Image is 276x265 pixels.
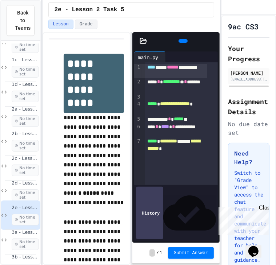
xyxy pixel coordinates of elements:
[12,205,39,211] span: 2e - Lesson 2 Task 5
[156,250,159,256] span: /
[12,239,39,250] span: No time set
[12,214,39,225] span: No time set
[160,250,162,256] span: 1
[75,20,97,29] button: Grade
[228,96,269,117] h2: Assignment Details
[7,5,35,36] button: Back to Teams
[12,57,39,63] span: 1c - Lesson 1 Task 3
[12,91,39,102] span: No time set
[12,131,39,137] span: 2b - Lesson 2 Task 2
[245,236,269,258] iframe: chat widget
[12,180,39,186] span: 2d - Lesson 2 Task 4
[12,165,39,176] span: No time set
[136,187,163,239] div: History
[3,3,50,46] div: Chat with us now!Close
[12,82,39,88] span: 1d - Lesson 1 Task 4
[134,53,162,61] div: main.py
[12,41,39,53] span: No time set
[216,204,269,235] iframe: chat widget
[12,106,39,112] span: 2a - Lesson 2 Task 1
[149,249,155,257] span: -
[12,189,39,201] span: No time set
[12,156,39,162] span: 2c - Lesson 2 Task 3
[234,149,263,166] h3: Need Help?
[230,70,267,76] div: [PERSON_NAME]
[230,76,267,82] div: [EMAIL_ADDRESS][DOMAIN_NAME]
[134,138,141,153] div: 7
[134,123,141,138] div: 6
[168,247,214,259] button: Submit Answer
[55,5,124,14] span: 2e - Lesson 2 Task 5
[134,64,141,78] div: 1
[12,115,39,127] span: No time set
[134,78,141,94] div: 2
[228,120,269,137] div: No due date set
[134,100,141,116] div: 4
[134,116,141,123] div: 5
[228,21,259,32] h1: 9ac CS3
[12,66,39,78] span: No time set
[12,140,39,152] span: No time set
[228,44,269,64] h2: Your Progress
[234,169,263,264] p: Switch to "Grade View" to access the chat feature and communicate with your teacher for help and ...
[174,250,208,256] span: Submit Answer
[12,229,39,236] span: 3a - Lesson 3 Task 1
[12,254,39,260] span: 3b - Lesson 3 Task 2
[134,94,141,101] div: 3
[15,9,31,32] span: Back to Teams
[48,20,73,29] button: Lesson
[134,51,166,62] div: main.py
